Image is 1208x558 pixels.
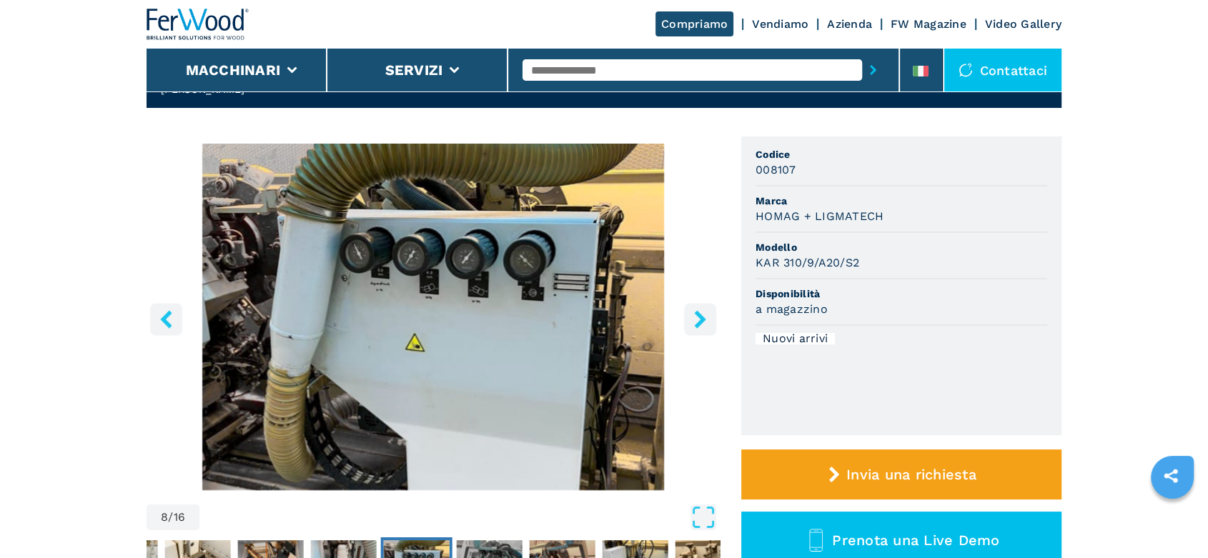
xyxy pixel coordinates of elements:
a: Vendiamo [752,17,808,31]
a: FW Magazine [891,17,966,31]
button: Macchinari [186,61,281,79]
img: Ferwood [147,9,249,40]
a: Video Gallery [985,17,1061,31]
button: submit-button [862,54,884,86]
span: Disponibilità [756,287,1047,301]
button: Servizi [385,61,442,79]
img: Contattaci [959,63,973,77]
h3: HOMAG + LIGMATECH [756,208,883,224]
span: / [168,512,173,523]
div: Contattaci [944,49,1062,91]
button: Open Fullscreen [203,504,716,530]
div: Nuovi arrivi [756,333,835,344]
a: Compriamo [655,11,733,36]
span: Marca [756,194,1047,208]
span: Invia una richiesta [846,466,976,483]
img: Bordatrice Singola HOMAG + LIGMATECH KAR 310/9/A20/S2 [147,144,720,490]
h3: 008107 [756,161,796,178]
span: Codice [756,147,1047,161]
h3: a magazzino [756,301,828,317]
button: right-button [684,303,716,335]
a: sharethis [1153,458,1189,494]
h3: KAR 310/9/A20/S2 [756,254,859,271]
span: Prenota una Live Demo [832,532,999,549]
span: 16 [174,512,186,523]
button: Invia una richiesta [741,449,1061,499]
a: Azienda [827,17,872,31]
iframe: Chat [1147,494,1197,547]
button: left-button [150,303,182,335]
div: Go to Slide 8 [147,144,720,490]
span: 8 [161,512,168,523]
span: Modello [756,240,1047,254]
